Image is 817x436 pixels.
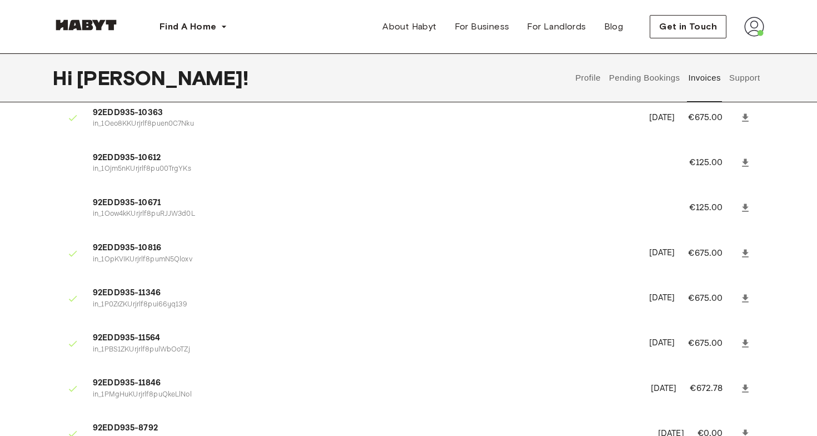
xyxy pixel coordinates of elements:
span: 92EDD935-10612 [93,152,662,165]
span: 92EDD935-10363 [93,107,636,120]
p: in_1PMgHuKUrjrlf8puQkeLlNol [93,390,637,400]
span: For Landlords [527,20,586,33]
div: user profile tabs [571,53,764,102]
span: About Habyt [382,20,436,33]
span: 92EDD935-10671 [93,197,662,210]
p: €675.00 [688,111,738,125]
button: Profile [574,53,602,102]
p: in_1Oeo8KKUrjrlf8puen0C7Nku [93,119,636,130]
a: About Habyt [373,16,445,38]
span: [PERSON_NAME] ! [77,66,248,90]
button: Pending Bookings [607,53,681,102]
p: €672.78 [690,382,738,395]
p: in_1Ojm5nKUrjrlf8pu00TrgYKs [93,164,662,175]
span: 92EDD935-8792 [93,422,645,435]
span: Get in Touch [659,20,717,33]
p: in_1PBS1ZKUrjrlf8pulWbOoTZj [93,345,636,355]
p: in_1Oow4kKUrjrlf8puRJJW3d0L [93,209,662,220]
p: [DATE] [649,337,675,350]
img: Habyt [53,19,119,31]
button: Get in Touch [650,15,726,38]
span: 92EDD935-11846 [93,377,637,390]
p: €675.00 [688,247,738,260]
span: For Business [455,20,510,33]
span: 92EDD935-11346 [93,287,636,300]
p: in_1P0ZrZKUrjrlf8pui66yq139 [93,300,636,310]
p: in_1OpKVIKUrjrlf8pumN5Qloxv [93,255,636,265]
a: For Business [446,16,519,38]
p: [DATE] [651,383,677,395]
span: Hi [53,66,77,90]
img: avatar [744,17,764,37]
p: [DATE] [649,247,675,260]
a: Blog [595,16,632,38]
span: 92EDD935-10816 [93,242,636,255]
p: €125.00 [689,201,738,215]
p: €675.00 [688,292,738,305]
p: €125.00 [689,156,738,170]
button: Support [728,53,761,102]
button: Invoices [687,53,722,102]
p: [DATE] [649,292,675,305]
a: For Landlords [518,16,595,38]
p: €675.00 [688,337,738,350]
button: Find A Home [151,16,236,38]
span: Find A Home [160,20,216,33]
p: [DATE] [649,112,675,125]
span: 92EDD935-11564 [93,332,636,345]
span: Blog [604,20,624,33]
